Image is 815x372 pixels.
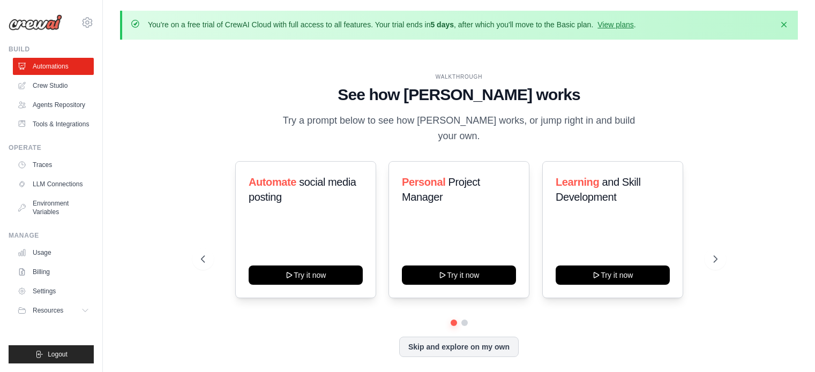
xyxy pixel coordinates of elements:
[9,345,94,363] button: Logout
[13,116,94,133] a: Tools & Integrations
[13,244,94,261] a: Usage
[249,176,356,203] span: social media posting
[48,350,68,359] span: Logout
[13,156,94,173] a: Traces
[33,306,63,315] span: Resources
[402,176,445,188] span: Personal
[201,85,717,104] h1: See how [PERSON_NAME] works
[13,176,94,193] a: LLM Connections
[402,265,516,285] button: Try it now
[279,113,639,145] p: Try a prompt below to see how [PERSON_NAME] works, or jump right in and build your own.
[556,176,599,188] span: Learning
[9,143,94,152] div: Operate
[13,263,94,280] a: Billing
[13,77,94,94] a: Crew Studio
[430,20,454,29] strong: 5 days
[13,96,94,113] a: Agents Repository
[249,176,296,188] span: Automate
[148,19,636,30] p: You're on a free trial of CrewAI Cloud with full access to all features. Your trial ends in , aft...
[201,73,717,81] div: WALKTHROUGH
[399,337,519,357] button: Skip and explore on my own
[597,20,633,29] a: View plans
[9,14,62,31] img: Logo
[9,45,94,54] div: Build
[13,58,94,75] a: Automations
[13,283,94,300] a: Settings
[556,176,640,203] span: and Skill Development
[13,302,94,319] button: Resources
[556,265,670,285] button: Try it now
[9,231,94,240] div: Manage
[13,195,94,221] a: Environment Variables
[249,265,363,285] button: Try it now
